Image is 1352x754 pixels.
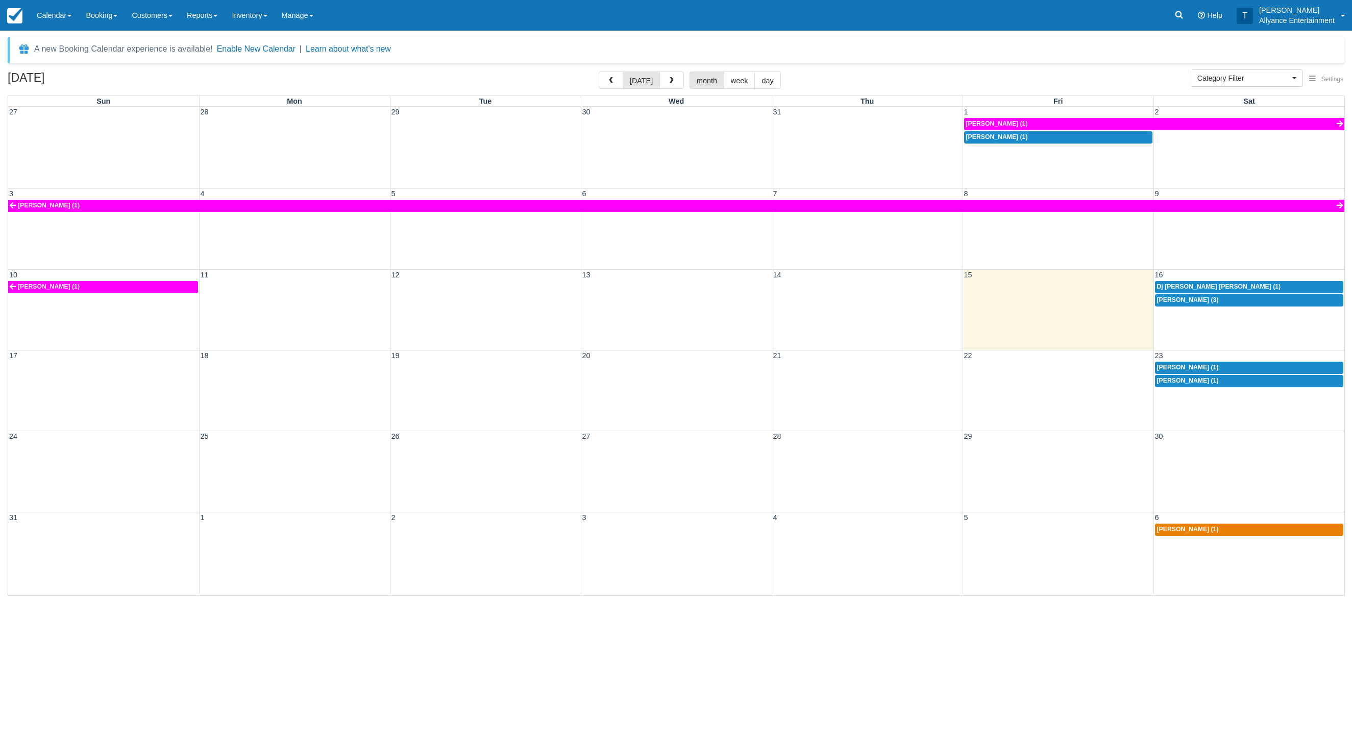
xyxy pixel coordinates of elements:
span: 8 [963,190,969,198]
span: Settings [1321,76,1343,83]
span: 28 [200,108,210,116]
span: 27 [581,432,592,440]
span: Category Filter [1197,73,1290,83]
span: [PERSON_NAME] (1) [966,120,1028,127]
span: 19 [390,351,401,360]
span: 4 [772,513,778,522]
span: 26 [390,432,401,440]
span: 25 [200,432,210,440]
a: [PERSON_NAME] (3) [1155,294,1344,307]
button: month [690,72,724,89]
a: [PERSON_NAME] (1) [964,118,1345,130]
button: week [724,72,755,89]
span: 6 [581,190,587,198]
span: 15 [963,271,973,279]
span: [PERSON_NAME] (1) [1157,377,1219,384]
span: Mon [287,97,302,105]
i: Help [1198,12,1205,19]
img: checkfront-main-nav-mini-logo.png [7,8,22,23]
span: [PERSON_NAME] (1) [18,283,80,290]
span: 29 [390,108,401,116]
span: 30 [1154,432,1164,440]
span: 31 [8,513,18,522]
button: [DATE] [623,72,660,89]
span: 1 [200,513,206,522]
button: day [754,72,780,89]
span: 29 [963,432,973,440]
span: Sat [1243,97,1255,105]
span: 28 [772,432,782,440]
span: 1 [963,108,969,116]
span: Fri [1053,97,1063,105]
span: [PERSON_NAME] (3) [1157,296,1219,303]
span: 14 [772,271,782,279]
span: 3 [581,513,587,522]
span: [PERSON_NAME] (1) [966,133,1028,140]
span: 5 [963,513,969,522]
span: 27 [8,108,18,116]
span: [PERSON_NAME] (1) [1157,526,1219,533]
span: Sun [96,97,110,105]
span: Help [1207,11,1222,19]
span: 5 [390,190,397,198]
span: 22 [963,351,973,360]
h2: [DATE] [8,72,137,90]
span: 13 [581,271,592,279]
span: Wed [669,97,684,105]
a: Dj [PERSON_NAME] [PERSON_NAME] (1) [1155,281,1344,293]
a: [PERSON_NAME] (1) [964,131,1152,144]
span: 6 [1154,513,1160,522]
span: 9 [1154,190,1160,198]
span: 24 [8,432,18,440]
div: A new Booking Calendar experience is available! [34,43,213,55]
span: [PERSON_NAME] (1) [1157,364,1219,371]
p: [PERSON_NAME] [1259,5,1335,15]
span: [PERSON_NAME] (1) [18,202,80,209]
span: Tue [479,97,492,105]
a: [PERSON_NAME] (1) [1155,524,1344,536]
a: [PERSON_NAME] (1) [8,281,198,293]
span: Thu [861,97,874,105]
span: 31 [772,108,782,116]
span: 2 [1154,108,1160,116]
span: 23 [1154,351,1164,360]
span: 11 [200,271,210,279]
span: | [300,44,302,53]
a: Learn about what's new [306,44,391,53]
span: 18 [200,351,210,360]
span: 16 [1154,271,1164,279]
span: 10 [8,271,18,279]
div: T [1237,8,1253,24]
span: 21 [772,351,782,360]
span: 20 [581,351,592,360]
span: 17 [8,351,18,360]
p: Allyance Entertainment [1259,15,1335,26]
button: Enable New Calendar [217,44,296,54]
span: 7 [772,190,778,198]
span: 4 [200,190,206,198]
span: 30 [581,108,592,116]
a: [PERSON_NAME] (1) [1155,375,1344,387]
span: 12 [390,271,401,279]
button: Settings [1303,72,1349,87]
a: [PERSON_NAME] (1) [1155,362,1344,374]
span: 2 [390,513,397,522]
button: Category Filter [1191,69,1303,87]
span: Dj [PERSON_NAME] [PERSON_NAME] (1) [1157,283,1281,290]
a: [PERSON_NAME] (1) [8,200,1344,212]
span: 3 [8,190,14,198]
